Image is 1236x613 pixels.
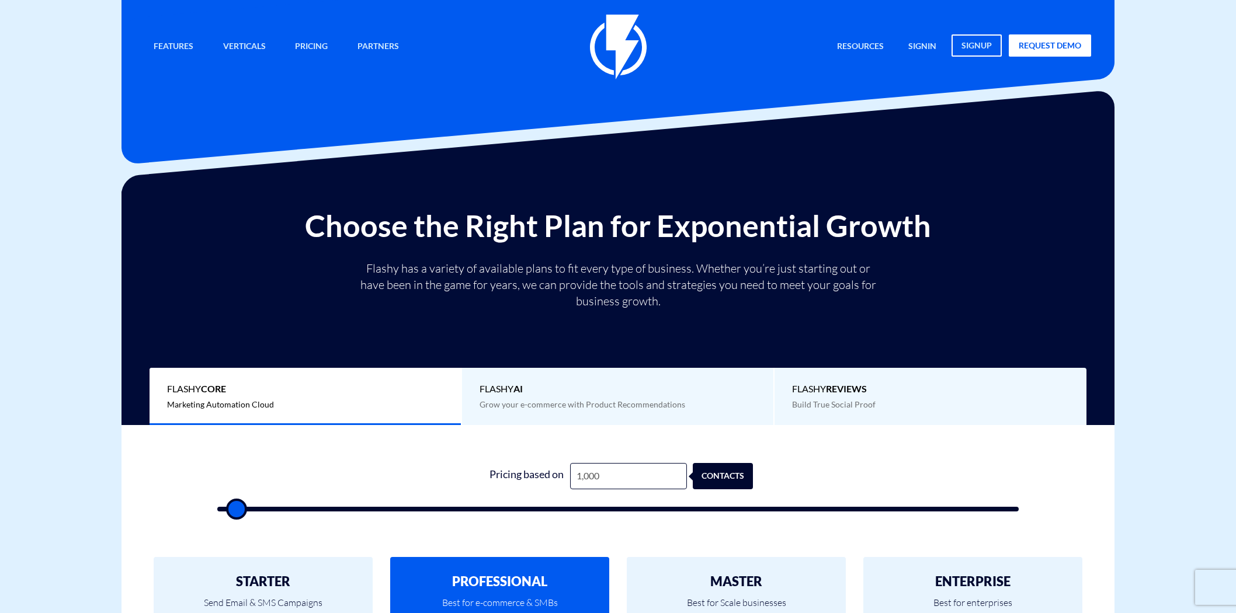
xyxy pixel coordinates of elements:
b: AI [513,383,523,394]
a: Features [145,34,202,60]
a: Partners [349,34,408,60]
div: Pricing based on [482,463,570,489]
span: Flashy [480,382,756,396]
span: Flashy [167,382,443,396]
span: Marketing Automation Cloud [167,399,274,409]
span: Flashy [792,382,1069,396]
a: request demo [1009,34,1091,57]
a: Resources [828,34,893,60]
span: Grow your e-commerce with Product Recommendations [480,399,685,409]
div: contacts [707,463,767,489]
a: Pricing [286,34,336,60]
h2: PROFESSIONAL [408,574,592,588]
b: REVIEWS [826,383,867,394]
h2: Choose the Right Plan for Exponential Growth [130,209,1106,242]
a: Verticals [214,34,275,60]
h2: ENTERPRISE [881,574,1065,588]
h2: STARTER [171,574,355,588]
span: Build True Social Proof [792,399,876,409]
a: signup [952,34,1002,57]
a: signin [900,34,945,60]
b: Core [201,383,226,394]
p: Flashy has a variety of available plans to fit every type of business. Whether you’re just starti... [355,260,881,309]
h2: MASTER [644,574,828,588]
